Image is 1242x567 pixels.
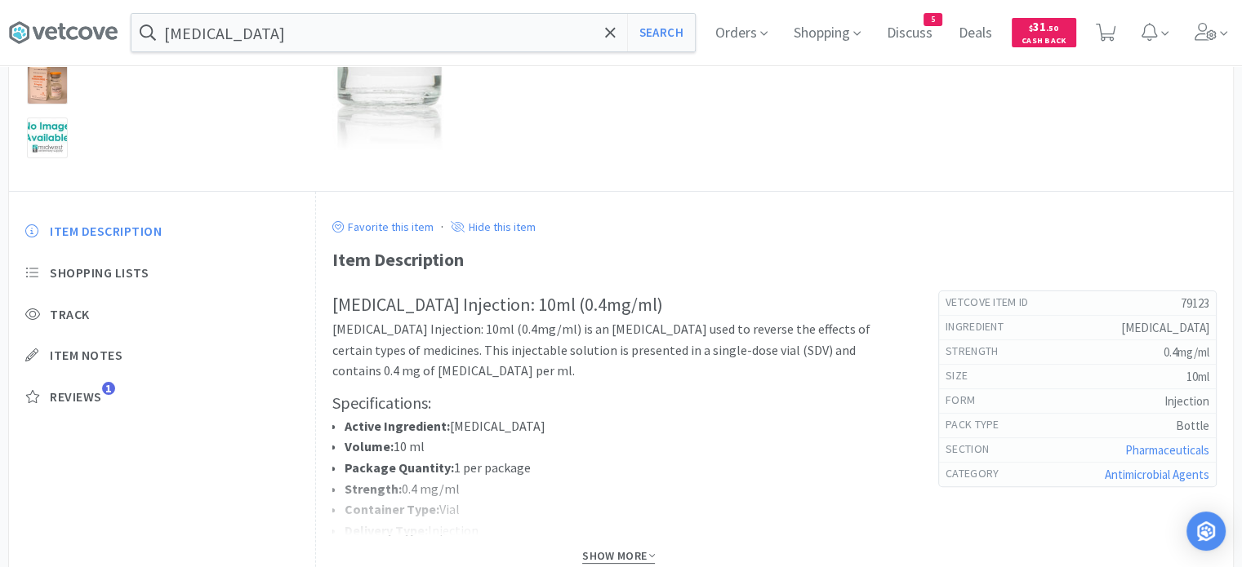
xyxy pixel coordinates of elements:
div: Item Description [332,246,1217,274]
span: $ [1029,23,1033,33]
h6: Vetcove Item Id [946,295,1042,311]
span: . 50 [1046,23,1058,33]
h5: Injection [988,392,1209,410]
button: Search [627,14,695,51]
a: Discuss5 [880,26,939,41]
h6: Section [946,441,1002,458]
input: Search by item, sku, manufacturer, ingredient, size... [131,14,695,51]
div: · [441,216,443,237]
span: Cash Back [1022,37,1066,47]
span: Reviews [50,388,102,405]
a: Antimicrobial Agents [1105,467,1209,482]
h5: Bottle [1013,417,1209,434]
p: Favorite this item [344,219,434,234]
span: 31 [1029,19,1058,34]
h5: 79123 [1041,295,1209,312]
h5: [MEDICAL_DATA] [1017,319,1209,336]
span: 5 [924,14,942,25]
p: Hide this item [465,219,536,234]
h3: Specifications: [332,390,906,416]
h2: [MEDICAL_DATA] Injection: 10ml (0.4mg/ml) [332,290,906,319]
p: [MEDICAL_DATA] Injection: 10ml (0.4mg/ml) is an [MEDICAL_DATA] used to reverse the effects of cer... [332,319,906,382]
span: Track [50,306,90,323]
h6: strength [946,343,1011,360]
span: Item Notes [50,347,122,364]
span: 1 [102,382,115,395]
div: Open Intercom Messenger [1186,512,1226,551]
strong: Volume: [345,438,394,454]
h6: form [946,392,988,409]
span: Show More [582,548,655,564]
h5: 10ml [981,368,1209,385]
h6: Category [946,466,1012,482]
h6: size [946,368,981,384]
a: Deals [952,26,999,41]
span: Shopping Lists [50,264,149,281]
strong: Active Ingredient: [345,418,450,434]
strong: Package Quantity: [345,459,454,476]
h6: pack type [946,417,1013,433]
li: 10 ml [345,436,906,458]
h5: 0.4mg/ml [1011,343,1209,361]
span: Item Description [50,223,162,240]
h6: ingredient [946,319,1017,335]
a: Pharmaceuticals [1125,442,1209,458]
a: $31.50Cash Back [1012,11,1076,55]
li: [MEDICAL_DATA] [345,416,906,437]
li: 1 per package [345,458,906,479]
